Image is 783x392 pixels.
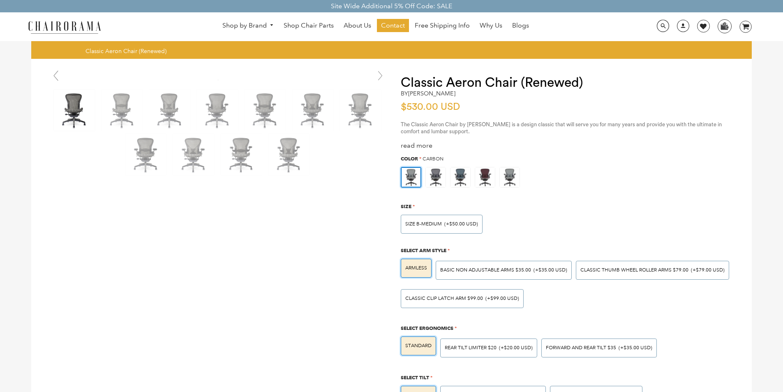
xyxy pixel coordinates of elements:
[340,90,381,131] img: Classic Aeron Chair (Renewed) - chairorama
[292,90,333,131] img: Classic Aeron Chair (Renewed) - chairorama
[546,345,616,351] span: Forward And Rear Tilt $35
[405,295,483,302] span: Classic Clip Latch Arm $99.00
[476,19,506,32] a: Why Us
[480,21,502,30] span: Why Us
[718,20,731,32] img: WhatsApp_Image_2024-07-12_at_16.23.01.webp
[279,19,338,32] a: Shop Chair Parts
[401,75,735,90] h1: Classic Aeron Chair (Renewed)
[408,90,455,97] a: [PERSON_NAME]
[85,47,169,55] nav: breadcrumbs
[284,21,334,30] span: Shop Chair Parts
[401,102,460,112] span: $530.00 USD
[534,268,567,273] span: (+$35.00 USD)
[197,90,238,131] img: Classic Aeron Chair (Renewed) - chairorama
[445,345,497,351] span: Rear Tilt Limiter $20
[401,90,455,97] h2: by
[102,90,143,131] img: Classic Aeron Chair (Renewed) - chairorama
[381,21,405,30] span: Contact
[405,265,427,271] span: ARMLESS
[401,122,722,134] span: The Classic Aeron Chair by [PERSON_NAME] is a design classic that will serve you for many years a...
[475,167,495,187] img: https://apo-admin.mageworx.com/front/img/chairorama.myshopify.com/f0a8248bab2644c909809aada6fe08d...
[512,21,529,30] span: Blogs
[125,134,166,175] img: Classic Aeron Chair (Renewed) - chairorama
[85,47,166,55] span: Classic Aeron Chair (Renewed)
[619,346,652,350] span: (+$35.00 USD)
[415,21,470,30] span: Free Shipping Info
[411,19,474,32] a: Free Shipping Info
[340,19,375,32] a: About Us
[401,141,735,150] div: read more
[54,90,95,131] img: Classic Aeron Chair (Renewed) - chairorama
[426,167,446,187] img: https://apo-admin.mageworx.com/front/img/chairorama.myshopify.com/f520d7dfa44d3d2e85a5fe9a0a95ca9...
[401,155,418,162] span: Color
[268,134,310,175] img: Classic Aeron Chair (Renewed) - chairorama
[440,267,531,273] span: BASIC NON ADJUSTABLE ARMS $35.00
[580,267,688,273] span: Classic Thumb Wheel Roller Arms $79.00
[218,19,278,32] a: Shop by Brand
[173,134,214,175] img: Classic Aeron Chair (Renewed) - chairorama
[377,19,409,32] a: Contact
[691,268,725,273] span: (+$79.00 USD)
[401,374,429,380] span: Select Tilt
[508,19,533,32] a: Blogs
[450,167,470,187] img: https://apo-admin.mageworx.com/front/img/chairorama.myshopify.com/934f279385142bb1386b89575167202...
[245,90,286,131] img: Classic Aeron Chair (Renewed) - chairorama
[344,21,371,30] span: About Us
[485,296,519,301] span: (+$99.00 USD)
[444,222,478,227] span: (+$50.00 USD)
[405,343,432,349] span: STANDARD
[149,90,190,131] img: Classic Aeron Chair (Renewed) - chairorama
[221,134,262,175] img: Classic Aeron Chair (Renewed) - chairorama
[423,156,443,162] span: Carbon
[402,168,420,187] img: https://apo-admin.mageworx.com/front/img/chairorama.myshopify.com/ae6848c9e4cbaa293e2d516f385ec6e...
[23,20,106,34] img: chairorama
[499,346,533,350] span: (+$20.00 USD)
[401,247,446,253] span: Select Arm Style
[405,221,442,227] span: SIZE B-MEDIUM
[401,325,453,331] span: Select Ergonomics
[500,167,520,187] img: https://apo-admin.mageworx.com/front/img/chairorama.myshopify.com/ae6848c9e4cbaa293e2d516f385ec6e...
[141,19,611,34] nav: DesktopNavigation
[401,203,411,209] span: Size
